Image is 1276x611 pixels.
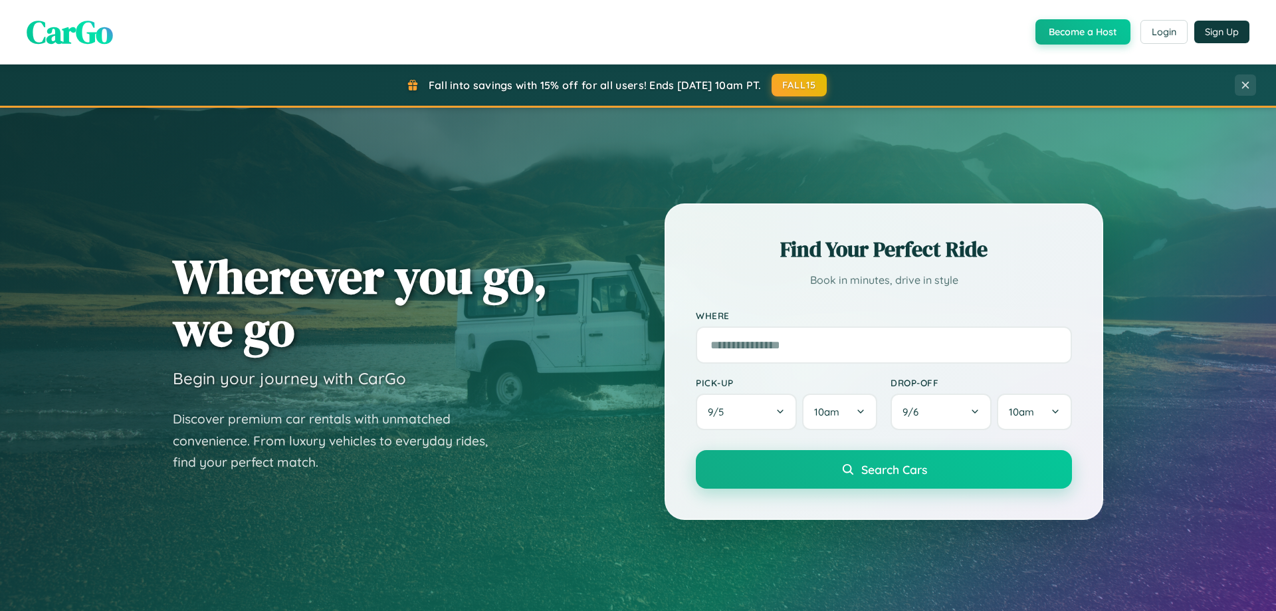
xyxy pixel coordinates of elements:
[997,394,1072,430] button: 10am
[708,406,730,418] span: 9 / 5
[173,250,548,355] h1: Wherever you go, we go
[173,408,505,473] p: Discover premium car rentals with unmatched convenience. From luxury vehicles to everyday rides, ...
[429,78,762,92] span: Fall into savings with 15% off for all users! Ends [DATE] 10am PT.
[696,310,1072,321] label: Where
[173,368,406,388] h3: Begin your journey with CarGo
[891,394,992,430] button: 9/6
[891,377,1072,388] label: Drop-off
[27,10,113,54] span: CarGo
[1009,406,1034,418] span: 10am
[802,394,877,430] button: 10am
[1035,19,1130,45] button: Become a Host
[903,406,925,418] span: 9 / 6
[696,377,877,388] label: Pick-up
[696,394,797,430] button: 9/5
[696,235,1072,264] h2: Find Your Perfect Ride
[772,74,827,96] button: FALL15
[696,450,1072,489] button: Search Cars
[1194,21,1249,43] button: Sign Up
[814,406,839,418] span: 10am
[696,271,1072,290] p: Book in minutes, drive in style
[861,462,927,477] span: Search Cars
[1140,20,1188,44] button: Login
